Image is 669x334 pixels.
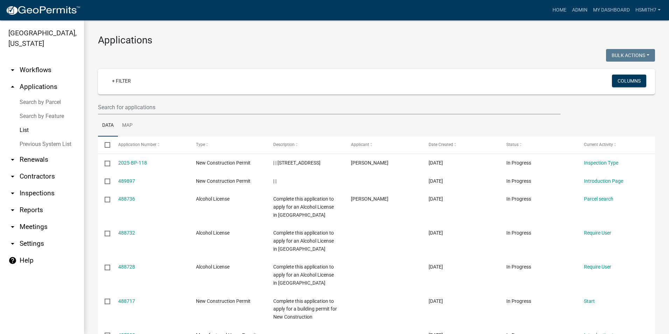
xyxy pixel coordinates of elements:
[98,100,561,114] input: Search for applications
[506,196,531,202] span: In Progress
[196,264,230,270] span: Alcohol License
[429,160,443,166] span: 10/08/2025
[584,230,611,236] a: Require User
[196,196,230,202] span: Alcohol License
[429,142,453,147] span: Date Created
[606,49,655,62] button: Bulk Actions
[98,137,111,153] datatable-header-cell: Select
[429,230,443,236] span: 10/06/2025
[273,264,334,286] span: Complete this application to apply for an Alcohol License in Talbot County
[118,114,137,137] a: Map
[118,142,156,147] span: Application Number
[429,196,443,202] span: 10/06/2025
[344,137,422,153] datatable-header-cell: Applicant
[196,142,205,147] span: Type
[118,160,147,166] a: 2025-BP-118
[273,196,334,218] span: Complete this application to apply for an Alcohol License in Talbot County
[584,142,613,147] span: Current Activity
[196,178,251,184] span: New Construction Permit
[118,298,135,304] a: 488717
[506,178,531,184] span: In Progress
[118,230,135,236] a: 488732
[590,4,633,17] a: My Dashboard
[569,4,590,17] a: Admin
[584,160,618,166] a: Inspection Type
[612,75,646,87] button: Columns
[429,178,443,184] span: 10/08/2025
[273,160,321,166] span: | | 44 Ben View Cir
[273,178,276,184] span: | |
[351,142,369,147] span: Applicant
[584,196,613,202] a: Parcel search
[8,256,17,265] i: help
[550,4,569,17] a: Home
[8,206,17,214] i: arrow_drop_down
[98,34,655,46] h3: Applications
[118,178,135,184] a: 489897
[273,298,337,320] span: Complete this application to apply for a building permit for New Construction
[189,137,267,153] datatable-header-cell: Type
[506,230,531,236] span: In Progress
[506,160,531,166] span: In Progress
[273,230,334,252] span: Complete this application to apply for an Alcohol License in Talbot County
[106,75,136,87] a: + Filter
[8,239,17,248] i: arrow_drop_down
[506,264,531,270] span: In Progress
[196,160,251,166] span: New Construction Permit
[351,196,388,202] span: Christina D Gaston
[584,264,611,270] a: Require User
[8,223,17,231] i: arrow_drop_down
[267,137,344,153] datatable-header-cell: Description
[118,196,135,202] a: 488736
[196,230,230,236] span: Alcohol License
[8,83,17,91] i: arrow_drop_up
[506,142,519,147] span: Status
[584,178,623,184] a: Introduction Page
[8,66,17,74] i: arrow_drop_down
[118,264,135,270] a: 488728
[8,189,17,197] i: arrow_drop_down
[98,114,118,137] a: Data
[506,298,531,304] span: In Progress
[429,298,443,304] span: 10/06/2025
[633,4,663,17] a: hsmith7
[273,142,295,147] span: Description
[584,298,595,304] a: Start
[500,137,577,153] datatable-header-cell: Status
[196,298,251,304] span: New Construction Permit
[8,155,17,164] i: arrow_drop_down
[111,137,189,153] datatable-header-cell: Application Number
[422,137,500,153] datatable-header-cell: Date Created
[351,160,388,166] span: Eddie Jones
[8,172,17,181] i: arrow_drop_down
[429,264,443,270] span: 10/06/2025
[577,137,655,153] datatable-header-cell: Current Activity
